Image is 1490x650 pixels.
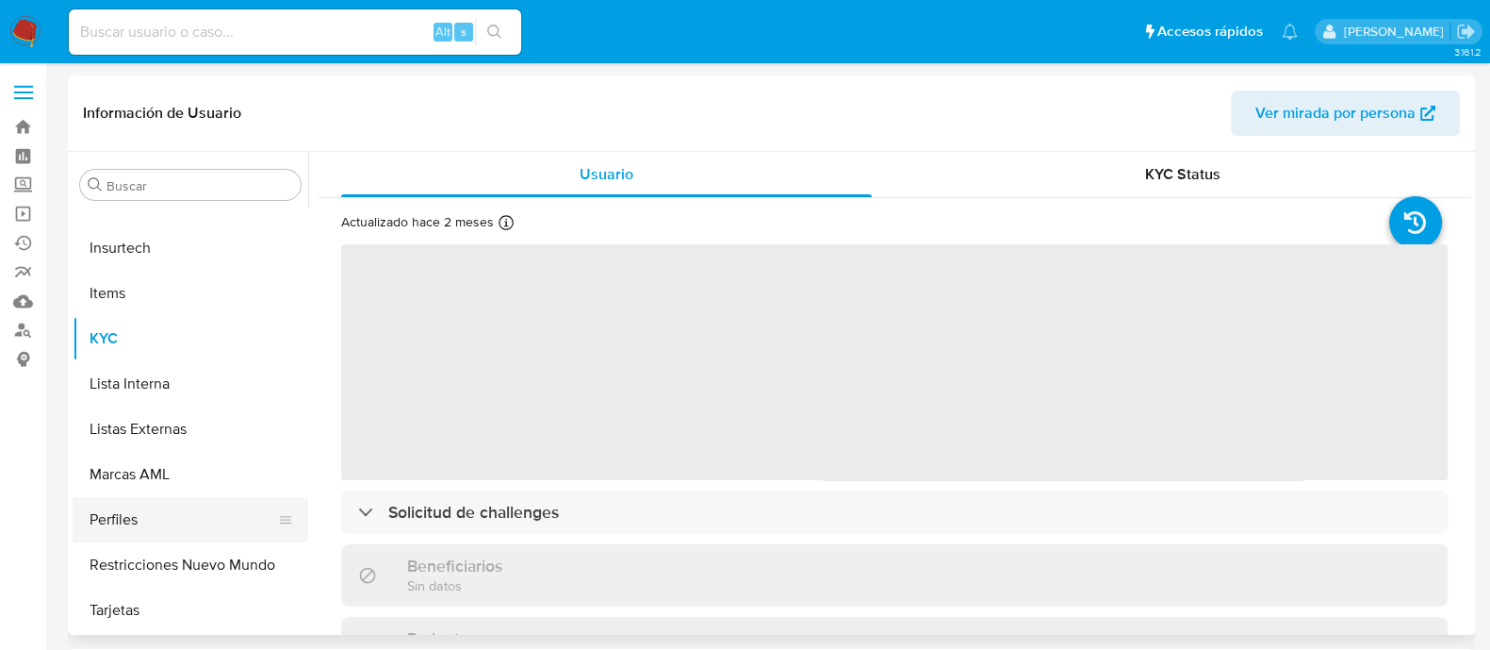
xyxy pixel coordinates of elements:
[407,628,477,649] h3: Parientes
[1231,91,1460,136] button: Ver mirada por persona
[73,316,308,361] button: KYC
[341,491,1448,534] div: Solicitud de challenges
[407,556,502,576] h3: Beneficiarios
[106,177,293,194] input: Buscar
[69,20,521,44] input: Buscar usuario o caso...
[73,361,308,407] button: Lista Interna
[73,542,308,588] button: Restricciones Nuevo Mundo
[388,502,559,523] h3: Solicitud de challenges
[73,452,308,497] button: Marcas AML
[475,19,514,45] button: search-icon
[88,177,103,192] button: Buscar
[1255,91,1416,136] span: Ver mirada por persona
[1157,22,1263,42] span: Accesos rápidos
[341,244,1448,480] span: ‌
[435,23,450,41] span: Alt
[341,544,1448,606] div: BeneficiariosSin datos
[1343,23,1449,41] p: anamaria.arriagasanchez@mercadolibre.com.mx
[461,23,467,41] span: s
[407,576,502,594] p: Sin datos
[1282,24,1298,40] a: Notificaciones
[83,104,241,123] h1: Información de Usuario
[73,407,308,452] button: Listas Externas
[1145,163,1220,185] span: KYC Status
[580,163,633,185] span: Usuario
[73,588,308,633] button: Tarjetas
[73,225,308,271] button: Insurtech
[73,271,308,316] button: Items
[341,213,494,231] p: Actualizado hace 2 meses
[73,497,293,542] button: Perfiles
[1456,22,1476,42] a: Salir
